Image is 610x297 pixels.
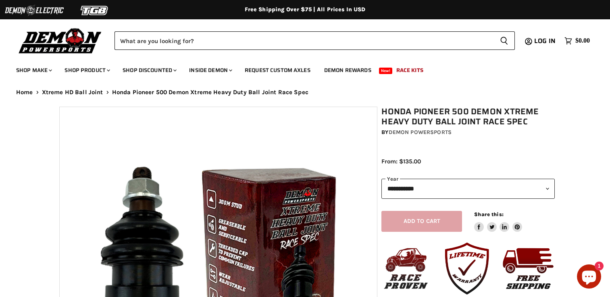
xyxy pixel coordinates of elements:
[112,89,308,96] span: Honda Pioneer 500 Demon Xtreme Heavy Duty Ball Joint Race Spec
[390,62,429,78] a: Race Kits
[239,62,316,78] a: Request Custom Axles
[4,3,65,18] img: Demon Electric Logo 2
[474,211,503,217] span: Share this:
[65,3,125,18] img: TGB Logo 2
[493,31,515,50] button: Search
[115,31,515,50] form: Product
[500,240,557,297] img: Free_Shipping.png
[183,62,237,78] a: Inside Demon
[115,31,493,50] input: Search
[474,211,522,232] aside: Share this:
[381,107,555,127] h1: Honda Pioneer 500 Demon Xtreme Heavy Duty Ball Joint Race Spec
[531,37,560,45] a: Log in
[575,37,590,45] span: $0.00
[318,62,377,78] a: Demon Rewards
[16,89,33,96] a: Home
[534,36,556,46] span: Log in
[381,128,555,137] div: by
[381,179,555,198] select: year
[438,240,495,297] img: Lifte_Time_Warranty.png
[560,35,594,47] a: $0.00
[16,26,104,55] img: Demon Powersports
[10,59,588,78] ul: Main menu
[381,158,421,165] span: From: $135.00
[389,129,452,136] a: Demon Powersports
[575,264,604,291] inbox-online-store-chat: Shopify online store chat
[42,89,103,96] a: Xtreme HD Ball Joint
[58,62,115,78] a: Shop Product
[377,240,435,297] img: Race_Proven.jpg
[10,62,57,78] a: Shop Make
[379,68,393,74] span: New!
[117,62,181,78] a: Shop Discounted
